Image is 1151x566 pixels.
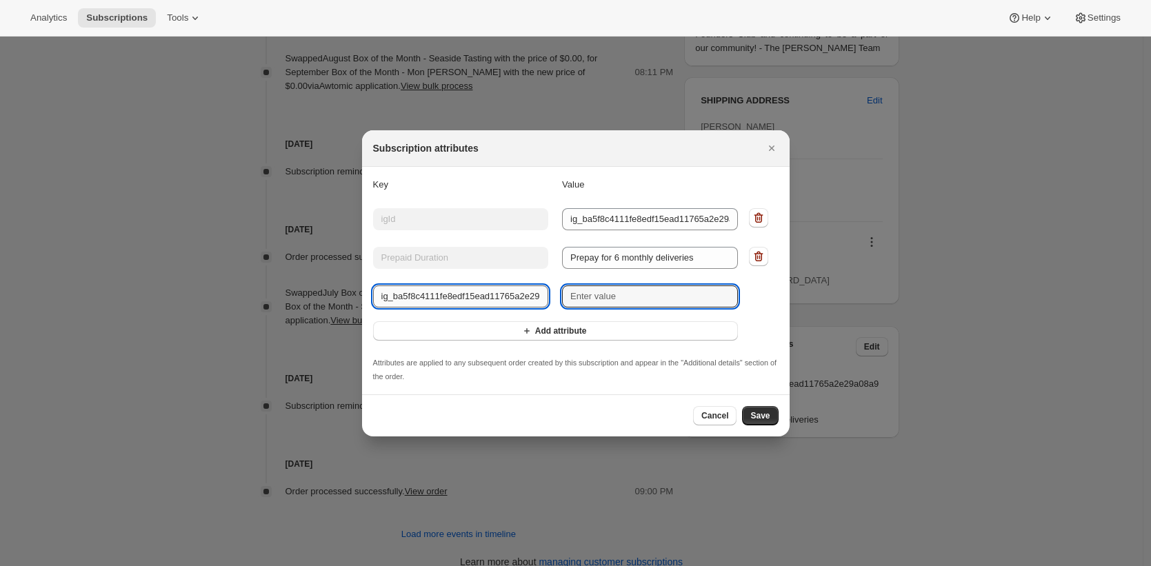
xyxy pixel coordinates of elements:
[742,406,778,425] button: Save
[1065,8,1129,28] button: Settings
[1088,12,1121,23] span: Settings
[762,139,781,158] button: Close
[86,12,148,23] span: Subscriptions
[999,8,1062,28] button: Help
[1021,12,1040,23] span: Help
[373,358,777,381] small: Attributes are applied to any subsequent order created by this subscription and appear in the "Ad...
[373,179,388,190] span: Key
[167,12,188,23] span: Tools
[373,285,549,307] input: Enter key
[373,141,479,155] h2: Subscription attributes
[562,285,738,307] input: Enter value
[535,325,587,336] span: Add attribute
[78,8,156,28] button: Subscriptions
[693,406,737,425] button: Cancel
[373,321,738,341] button: Add attribute
[30,12,67,23] span: Analytics
[562,179,584,190] span: Value
[750,410,770,421] span: Save
[701,410,728,421] span: Cancel
[22,8,75,28] button: Analytics
[159,8,210,28] button: Tools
